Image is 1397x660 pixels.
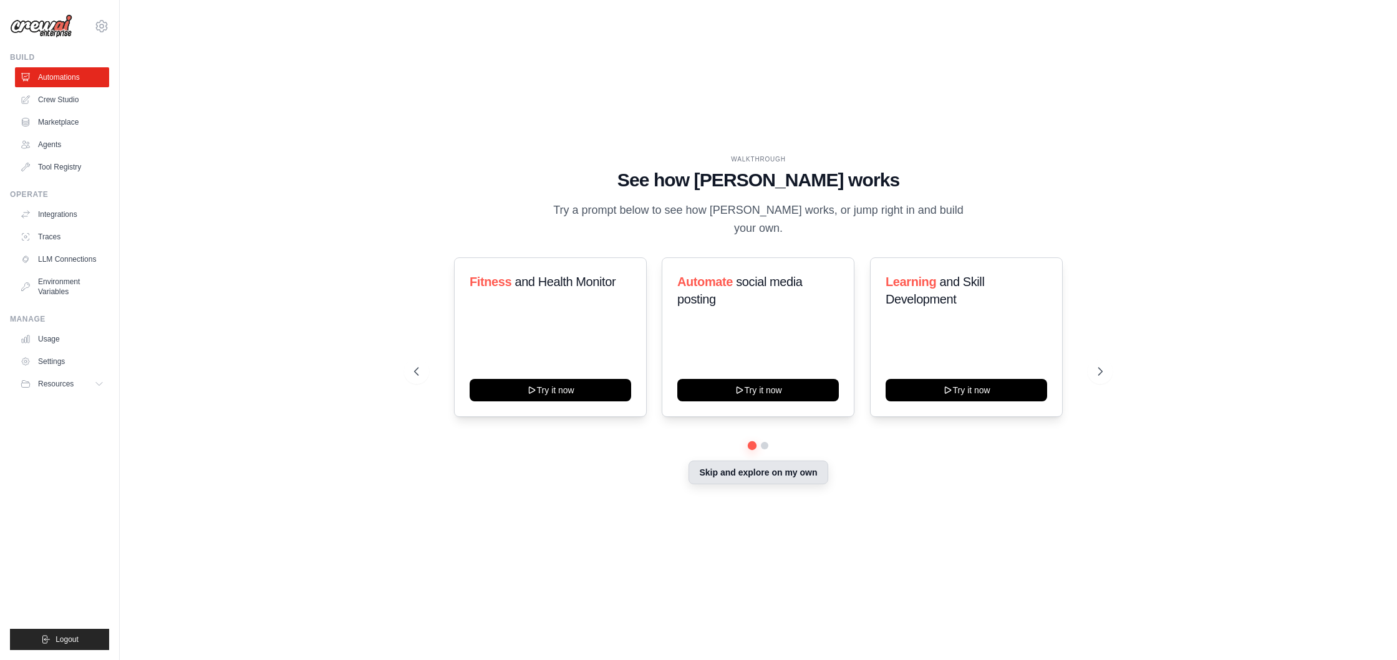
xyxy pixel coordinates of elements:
[886,379,1047,401] button: Try it now
[10,314,109,324] div: Manage
[15,67,109,87] a: Automations
[15,374,109,394] button: Resources
[15,135,109,155] a: Agents
[15,227,109,247] a: Traces
[10,189,109,199] div: Operate
[689,461,828,484] button: Skip and explore on my own
[15,272,109,302] a: Environment Variables
[10,52,109,62] div: Build
[677,275,803,306] span: social media posting
[56,634,79,644] span: Logout
[15,204,109,224] a: Integrations
[414,155,1103,164] div: WALKTHROUGH
[10,629,109,650] button: Logout
[414,169,1103,191] h1: See how [PERSON_NAME] works
[15,329,109,349] a: Usage
[38,379,74,389] span: Resources
[677,379,839,401] button: Try it now
[10,14,72,38] img: Logo
[15,90,109,110] a: Crew Studio
[15,249,109,269] a: LLM Connections
[15,112,109,132] a: Marketplace
[677,275,733,289] span: Automate
[470,379,631,401] button: Try it now
[15,352,109,371] a: Settings
[886,275,936,289] span: Learning
[470,275,511,289] span: Fitness
[886,275,984,306] span: and Skill Development
[549,201,968,238] p: Try a prompt below to see how [PERSON_NAME] works, or jump right in and build your own.
[515,275,616,289] span: and Health Monitor
[15,157,109,177] a: Tool Registry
